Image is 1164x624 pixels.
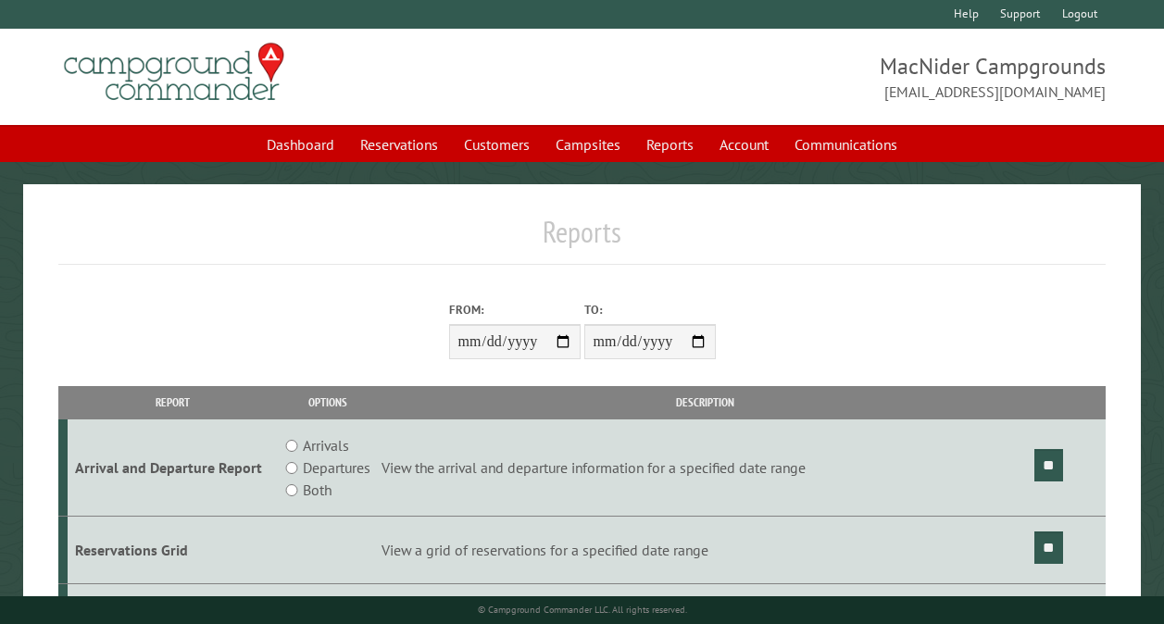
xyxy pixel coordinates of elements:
label: Departures [303,456,370,479]
a: Customers [453,127,541,162]
th: Report [68,386,278,418]
th: Description [379,386,1032,418]
td: Reservations Grid [68,517,278,584]
td: View a grid of reservations for a specified date range [379,517,1032,584]
span: MacNider Campgrounds [EMAIL_ADDRESS][DOMAIN_NAME] [582,51,1107,103]
img: Campground Commander [58,36,290,108]
h1: Reports [58,214,1106,265]
a: Dashboard [256,127,345,162]
a: Account [708,127,780,162]
a: Campsites [544,127,632,162]
a: Reports [635,127,705,162]
label: From: [449,301,581,318]
th: Options [277,386,379,418]
small: © Campground Commander LLC. All rights reserved. [478,604,687,616]
label: Arrivals [303,434,349,456]
label: Both [303,479,332,501]
td: View the arrival and departure information for a specified date range [379,419,1032,517]
a: Reservations [349,127,449,162]
a: Communications [783,127,908,162]
td: Arrival and Departure Report [68,419,278,517]
label: To: [584,301,716,318]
